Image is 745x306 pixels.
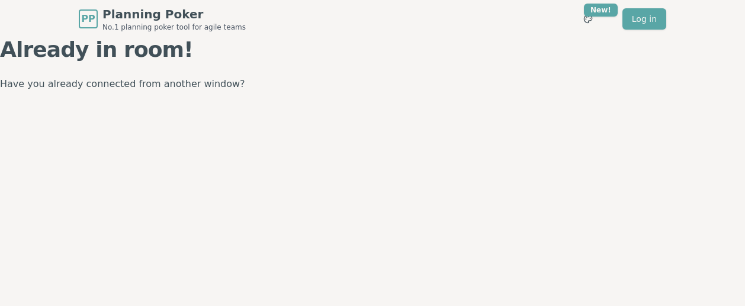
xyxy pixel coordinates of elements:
[577,8,599,30] button: New!
[102,6,246,22] span: Planning Poker
[102,22,246,32] span: No.1 planning poker tool for agile teams
[79,6,246,32] a: PPPlanning PokerNo.1 planning poker tool for agile teams
[584,4,618,17] div: New!
[622,8,666,30] a: Log in
[81,12,95,26] span: PP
